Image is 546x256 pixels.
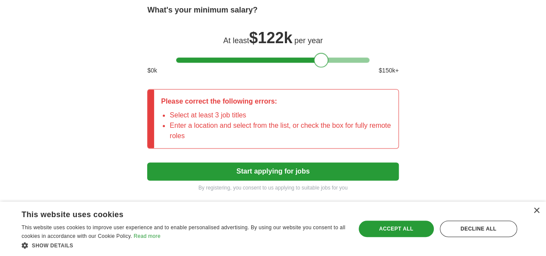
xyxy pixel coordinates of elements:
[223,36,249,45] span: At least
[22,224,345,239] span: This website uses cookies to improve user experience and to enable personalised advertising. By u...
[147,4,257,16] label: What's your minimum salary?
[249,29,292,47] span: $ 122k
[533,208,540,214] div: Close
[379,66,398,75] span: $ 150 k+
[22,207,324,220] div: This website uses cookies
[161,96,391,107] p: Please correct the following errors:
[147,184,398,192] p: By registering, you consent to us applying to suitable jobs for you
[294,36,323,45] span: per year
[359,221,434,237] div: Accept all
[170,120,391,141] li: Enter a location and select from the list, or check the box for fully remote roles
[170,110,391,120] li: Select at least 3 job titles
[134,233,161,239] a: Read more, opens a new window
[440,221,517,237] div: Decline all
[147,66,157,75] span: $ 0 k
[22,241,346,250] div: Show details
[147,162,398,180] button: Start applying for jobs
[32,243,73,249] span: Show details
